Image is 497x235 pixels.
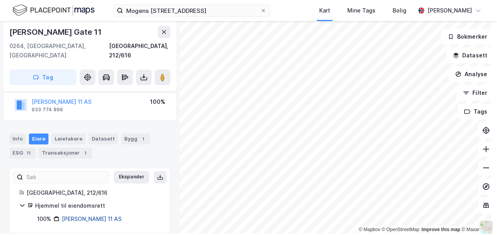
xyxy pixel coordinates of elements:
[35,201,161,210] div: Hjemmel til eiendomsrett
[9,148,36,158] div: ESG
[150,97,165,107] div: 100%
[114,171,149,183] button: Ekspander
[458,104,494,119] button: Tags
[13,4,95,17] img: logo.f888ab2527a4732fd821a326f86c7f29.svg
[347,6,375,15] div: Mine Tags
[422,227,460,232] a: Improve this map
[359,227,380,232] a: Mapbox
[9,69,77,85] button: Tag
[27,188,161,198] div: [GEOGRAPHIC_DATA], 212/616
[446,48,494,63] button: Datasett
[382,227,420,232] a: OpenStreetMap
[9,26,103,38] div: [PERSON_NAME] Gate 11
[449,66,494,82] button: Analyse
[81,149,89,157] div: 1
[23,171,109,183] input: Søk
[427,6,472,15] div: [PERSON_NAME]
[9,41,109,60] div: 0264, [GEOGRAPHIC_DATA], [GEOGRAPHIC_DATA]
[319,6,330,15] div: Kart
[32,107,63,113] div: 933 774 899
[123,5,260,16] input: Søk på adresse, matrikkel, gårdeiere, leietakere eller personer
[29,134,48,144] div: Eiere
[456,85,494,101] button: Filter
[62,215,122,222] a: [PERSON_NAME] 11 AS
[39,148,92,158] div: Transaksjoner
[393,6,406,15] div: Bolig
[121,134,150,144] div: Bygg
[89,134,118,144] div: Datasett
[52,134,86,144] div: Leietakere
[109,41,170,60] div: [GEOGRAPHIC_DATA], 212/616
[441,29,494,45] button: Bokmerker
[25,149,32,157] div: 11
[139,135,147,143] div: 1
[9,134,26,144] div: Info
[458,198,497,235] iframe: Chat Widget
[37,214,51,224] div: 100%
